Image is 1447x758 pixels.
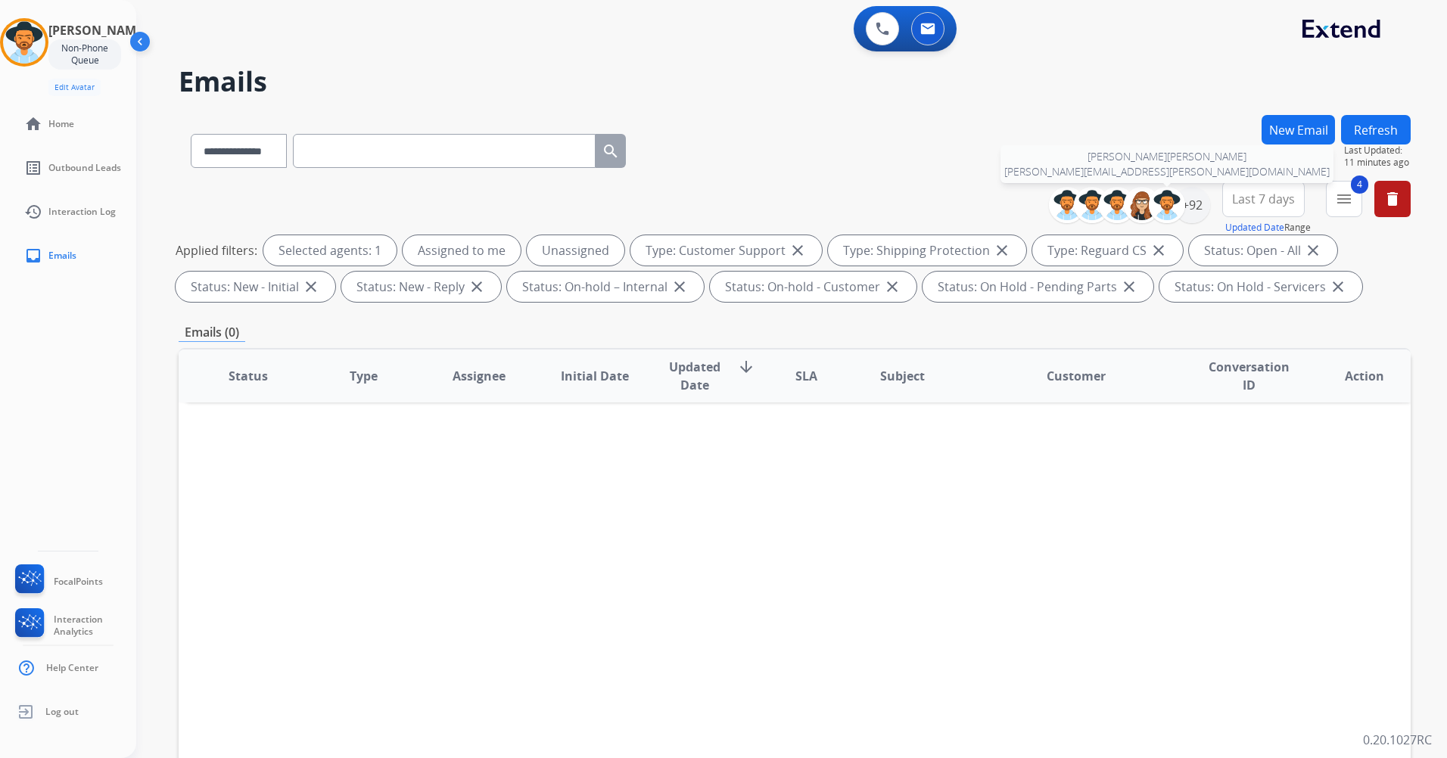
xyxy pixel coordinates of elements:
span: [PERSON_NAME] [1167,149,1246,163]
div: Type: Shipping Protection [828,235,1026,266]
button: Edit Avatar [48,79,101,96]
mat-icon: history [24,203,42,221]
button: Last 7 days [1222,181,1305,217]
div: Status: New - Initial [176,272,335,302]
mat-icon: close [1304,241,1322,259]
span: Last 7 days [1232,196,1295,202]
span: [PERSON_NAME][EMAIL_ADDRESS][PERSON_NAME][DOMAIN_NAME] [1004,164,1330,179]
mat-icon: close [671,278,689,296]
h2: Emails [179,67,1411,97]
span: Range [1225,221,1311,234]
div: Unassigned [527,235,624,266]
p: Emails (0) [179,323,245,342]
div: Status: New - Reply [341,272,501,302]
button: Updated Date [1225,222,1284,234]
mat-icon: inbox [24,247,42,265]
span: 4 [1351,176,1368,194]
p: 0.20.1027RC [1363,731,1432,749]
mat-icon: arrow_downward [737,358,755,376]
div: Selected agents: 1 [263,235,397,266]
span: Conversation ID [1204,358,1295,394]
span: Outbound Leads [48,162,121,174]
div: Status: On-hold – Internal [507,272,704,302]
div: Status: Open - All [1189,235,1337,266]
th: Action [1295,349,1411,402]
span: Log out [45,706,79,718]
span: SLA [795,367,817,385]
span: Status [229,367,268,385]
mat-icon: delete [1383,190,1402,208]
div: Type: Reguard CS [1032,235,1183,266]
span: Home [48,118,74,130]
span: Interaction Log [48,206,116,218]
div: Non-Phone Queue [48,39,121,70]
button: New Email [1262,115,1335,144]
mat-icon: close [883,278,901,296]
div: Status: On Hold - Pending Parts [923,272,1153,302]
span: Assignee [453,367,506,385]
span: Type [350,367,378,385]
span: Customer [1047,367,1106,385]
mat-icon: close [1329,278,1347,296]
div: Status: On Hold - Servicers [1159,272,1362,302]
mat-icon: menu [1335,190,1353,208]
button: 4 [1326,181,1362,217]
a: Interaction Analytics [12,608,136,643]
div: Type: Customer Support [630,235,822,266]
span: Updated Date [664,358,725,394]
span: [PERSON_NAME] [1088,149,1167,163]
div: +92 [1174,187,1210,223]
mat-icon: close [468,278,486,296]
div: Assigned to me [403,235,521,266]
mat-icon: close [1120,278,1138,296]
span: Help Center [46,662,98,674]
span: Initial Date [561,367,629,385]
span: FocalPoints [54,576,103,588]
span: Subject [880,367,925,385]
mat-icon: close [789,241,807,259]
div: Status: On-hold - Customer [710,272,916,302]
span: Interaction Analytics [54,614,136,638]
h3: [PERSON_NAME] [48,21,147,39]
mat-icon: close [993,241,1011,259]
span: Emails [48,250,76,262]
mat-icon: close [1150,241,1168,259]
span: Last Updated: [1344,144,1411,157]
mat-icon: search [602,142,620,160]
mat-icon: list_alt [24,159,42,177]
img: avatar [3,21,45,64]
p: Applied filters: [176,241,257,259]
mat-icon: home [24,115,42,133]
mat-icon: close [302,278,320,296]
a: FocalPoints [12,564,103,599]
button: Refresh [1341,115,1411,144]
span: 11 minutes ago [1344,157,1411,169]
